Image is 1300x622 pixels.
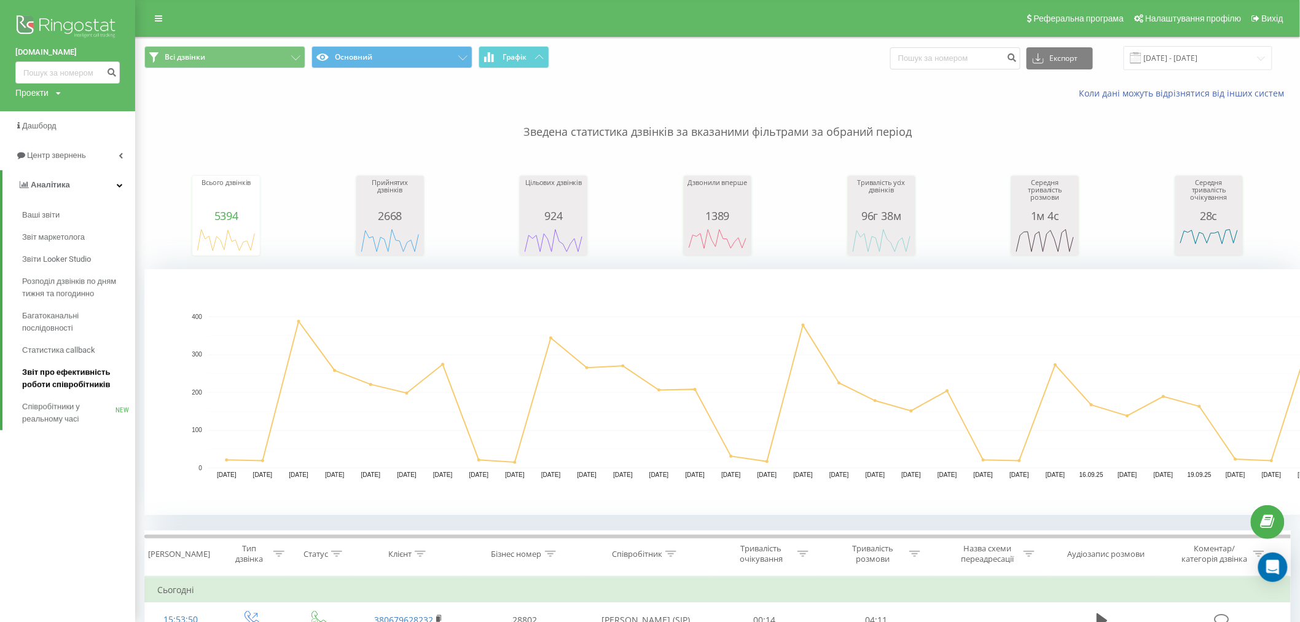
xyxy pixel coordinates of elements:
[686,472,705,479] text: [DATE]
[195,179,257,210] div: Всього дзвінків
[523,179,584,210] div: Цільових дзвінків
[578,472,597,479] text: [DATE]
[687,222,748,259] svg: A chart.
[649,472,669,479] text: [DATE]
[192,352,202,358] text: 300
[22,121,57,130] span: Дашборд
[144,100,1291,140] p: Зведена статистика дзвінків за вказаними фільтрами за обраний період
[938,472,957,479] text: [DATE]
[1145,14,1241,23] span: Налаштування профілю
[195,210,257,222] div: 5394
[503,53,527,61] span: Графік
[687,210,748,222] div: 1389
[1154,472,1173,479] text: [DATE]
[613,472,633,479] text: [DATE]
[22,270,135,305] a: Розподіл дзвінків по дням тижня та погодинно
[955,543,1020,564] div: Назва схеми переадресації
[1178,543,1250,564] div: Коментар/категорія дзвінка
[361,472,381,479] text: [DATE]
[31,180,70,189] span: Аналiтика
[22,396,135,430] a: Співробітники у реальному часіNEW
[866,472,885,479] text: [DATE]
[22,253,91,266] span: Звіти Looker Studio
[22,361,135,396] a: Звіт про ефективність роботи співробітників
[22,248,135,270] a: Звіти Looker Studio
[523,222,584,259] svg: A chart.
[192,389,202,396] text: 200
[311,46,472,68] button: Основний
[479,46,549,68] button: Графік
[1188,472,1212,479] text: 19.09.25
[1014,222,1076,259] svg: A chart.
[1178,210,1240,222] div: 28с
[253,472,273,479] text: [DATE]
[22,209,60,221] span: Ваші звіти
[1046,472,1065,479] text: [DATE]
[2,170,135,200] a: Аналiтика
[1178,179,1240,210] div: Середня тривалість очікування
[840,543,906,564] div: Тривалість розмови
[612,549,662,559] div: Співробітник
[1079,87,1291,99] a: Коли дані можуть відрізнятися вiд інших систем
[1262,472,1282,479] text: [DATE]
[165,52,205,62] span: Всі дзвінки
[541,472,561,479] text: [DATE]
[145,578,1291,602] td: Сьогодні
[22,310,129,334] span: Багатоканальні послідовності
[829,472,849,479] text: [DATE]
[22,401,116,425] span: Співробітники у реальному часі
[1079,472,1103,479] text: 16.09.25
[192,427,202,434] text: 100
[227,543,271,564] div: Тип дзвінка
[22,339,135,361] a: Статистика callback
[192,313,202,320] text: 400
[1014,210,1076,222] div: 1м 4с
[1118,472,1137,479] text: [DATE]
[148,549,210,559] div: [PERSON_NAME]
[1034,14,1124,23] span: Реферальна програма
[687,179,748,210] div: Дзвонили вперше
[22,204,135,226] a: Ваші звіти
[15,61,120,84] input: Пошук за номером
[27,151,86,160] span: Центр звернень
[15,46,120,58] a: [DOMAIN_NAME]
[1178,222,1240,259] svg: A chart.
[721,472,741,479] text: [DATE]
[22,275,129,300] span: Розподіл дзвінків по дням тижня та погодинно
[1262,14,1283,23] span: Вихід
[974,472,993,479] text: [DATE]
[22,366,129,391] span: Звіт про ефективність роботи співробітників
[851,222,912,259] svg: A chart.
[22,344,95,356] span: Статистика callback
[758,472,777,479] text: [DATE]
[1027,47,1093,69] button: Експорт
[15,12,120,43] img: Ringostat logo
[794,472,813,479] text: [DATE]
[359,210,421,222] div: 2668
[217,472,237,479] text: [DATE]
[397,472,417,479] text: [DATE]
[195,222,257,259] svg: A chart.
[1226,472,1245,479] text: [DATE]
[198,465,202,471] text: 0
[1068,549,1145,559] div: Аудіозапис розмови
[433,472,453,479] text: [DATE]
[325,472,345,479] text: [DATE]
[491,549,542,559] div: Бізнес номер
[359,222,421,259] svg: A chart.
[1258,553,1288,582] div: Open Intercom Messenger
[15,87,49,99] div: Проекти
[902,472,922,479] text: [DATE]
[289,472,308,479] text: [DATE]
[523,210,584,222] div: 924
[22,226,135,248] a: Звіт маркетолога
[505,472,525,479] text: [DATE]
[1014,179,1076,210] div: Середня тривалість розмови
